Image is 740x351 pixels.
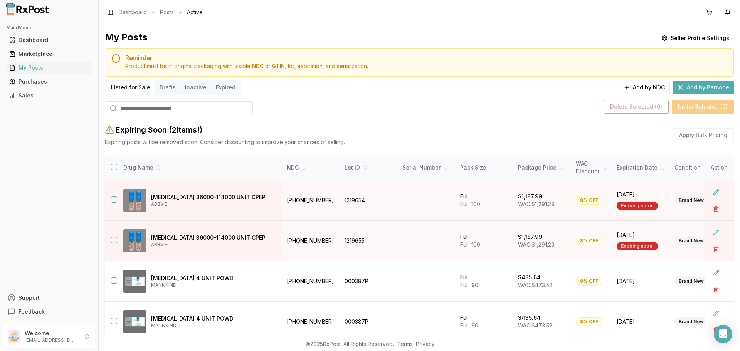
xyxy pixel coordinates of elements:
img: Creon 36000-114000 UNIT CPEP [123,229,146,252]
div: Serial Number [402,164,451,171]
div: Open Intercom Messenger [714,325,732,343]
div: 8% OFF [576,277,602,286]
td: Full [456,261,513,302]
div: Expiring soon! [617,202,658,210]
button: Seller Profile Settings [657,31,734,45]
td: [PHONE_NUMBER] [282,221,340,261]
button: Add by NDC [619,81,670,94]
button: Delete [709,323,723,337]
h5: Reminder! [125,55,727,61]
button: Delete [709,242,723,256]
span: [DATE] [617,277,665,285]
div: Brand New [674,237,708,245]
button: Purchases [3,76,95,88]
button: Drafts [155,81,180,94]
a: Dashboard [119,8,147,16]
span: [DATE] [617,318,665,326]
button: My Posts [3,62,95,74]
a: Sales [6,89,92,102]
button: Delete [709,283,723,297]
button: Edit [709,185,723,199]
a: Marketplace [6,47,92,61]
div: Marketplace [9,50,89,58]
button: Support [3,291,95,305]
td: Full [456,221,513,261]
p: MANNKIND [151,282,276,288]
button: Expired [211,81,240,94]
span: Full: 90 [460,322,478,329]
a: Privacy [416,341,435,347]
span: WAC: $1,291.29 [518,201,555,207]
img: User avatar [8,330,20,343]
a: Terms [397,341,413,347]
img: Afrezza 4 UNIT POWD [123,310,146,333]
p: [MEDICAL_DATA] 4 UNIT POWD [151,315,276,322]
button: Dashboard [3,34,95,46]
span: [DATE] [617,231,665,239]
div: Brand New [674,317,708,326]
div: WAC Discount [576,160,607,175]
td: 1219655 [340,221,398,261]
td: 000387P [340,261,398,302]
button: Listed for Sale [106,81,155,94]
td: [PHONE_NUMBER] [282,180,340,221]
span: WAC: $473.52 [518,282,552,288]
button: Edit [709,225,723,239]
th: Condition [670,155,728,180]
p: $435.64 [518,314,541,322]
span: WAC: $1,291.29 [518,241,555,248]
p: [EMAIL_ADDRESS][DOMAIN_NAME] [25,337,78,343]
span: WAC: $473.52 [518,322,552,329]
button: Add by Barcode [673,81,734,94]
div: Brand New [674,277,708,286]
button: Edit [709,306,723,320]
img: Creon 36000-114000 UNIT CPEP [123,189,146,212]
div: My Posts [105,31,147,45]
button: Inactive [180,81,211,94]
div: Expiration Date [617,164,665,171]
div: Package Price [518,164,567,171]
a: My Posts [6,61,92,75]
span: Active [187,8,203,16]
div: NDC [287,164,335,171]
div: Dashboard [9,36,89,44]
button: Feedback [3,305,95,319]
span: Full: 90 [460,282,478,288]
div: 8% OFF [576,196,602,205]
span: Full: 100 [460,201,480,207]
img: RxPost Logo [3,3,52,15]
h2: Main Menu [6,25,92,31]
div: Sales [9,92,89,99]
span: Feedback [18,308,45,316]
p: ABBVIE [151,242,276,248]
td: [PHONE_NUMBER] [282,302,340,342]
th: Pack Size [456,155,513,180]
td: [PHONE_NUMBER] [282,261,340,302]
a: Dashboard [6,33,92,47]
p: Expiring posts will be removed soon. Consider discounting to improve your chances of selling. [105,138,345,146]
img: Afrezza 4 UNIT POWD [123,270,146,293]
button: Delete [709,202,723,216]
p: MANNKIND [151,322,276,329]
td: Full [456,302,513,342]
p: [MEDICAL_DATA] 36000-114000 UNIT CPEP [151,234,276,242]
div: My Posts [9,64,89,72]
p: $1,187.99 [518,233,542,241]
p: $1,187.99 [518,193,542,200]
span: Full: 100 [460,241,480,248]
a: Posts [160,8,174,16]
div: Expiring soon! [617,242,658,250]
h2: Expiring Soon ( 2 Item s !) [116,124,202,135]
a: Purchases [6,75,92,89]
p: Welcome [25,329,78,337]
nav: breadcrumb [119,8,203,16]
p: ABBVIE [151,201,276,207]
button: Edit [709,266,723,280]
div: 8% OFF [576,237,602,245]
div: 8% OFF [576,317,602,326]
div: Brand New [674,196,708,205]
td: 1219654 [340,180,398,221]
div: Purchases [9,78,89,86]
p: $435.64 [518,274,541,281]
th: Action [705,155,734,180]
